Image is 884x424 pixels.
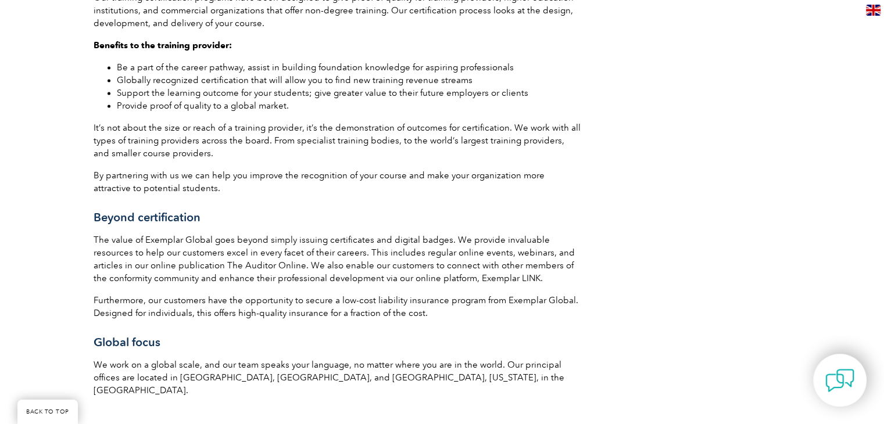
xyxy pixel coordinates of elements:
[117,74,582,87] li: Globally recognized certification that will allow you to find new training revenue streams
[866,5,881,16] img: en
[94,40,232,51] strong: Benefits to the training provider:
[117,61,582,74] li: Be a part of the career pathway, assist in building foundation knowledge for aspiring professionals
[117,87,582,99] li: Support the learning outcome for your students; give greater value to their future employers or c...
[117,99,582,112] li: Provide proof of quality to a global market.
[94,335,582,350] h3: Global focus
[94,233,582,285] p: The value of Exemplar Global goes beyond simply issuing certificates and digital badges. We provi...
[94,210,582,225] h3: Beyond certification
[94,121,582,160] p: It’s not about the size or reach of a training provider, it’s the demonstration of outcomes for c...
[17,400,78,424] a: BACK TO TOP
[94,169,582,195] p: By partnering with us we can help you improve the recognition of your course and make your organi...
[94,358,582,397] p: We work on a global scale, and our team speaks your language, no matter where you are in the worl...
[825,366,854,395] img: contact-chat.png
[94,294,582,319] p: Furthermore, our customers have the opportunity to secure a low-cost liability insurance program ...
